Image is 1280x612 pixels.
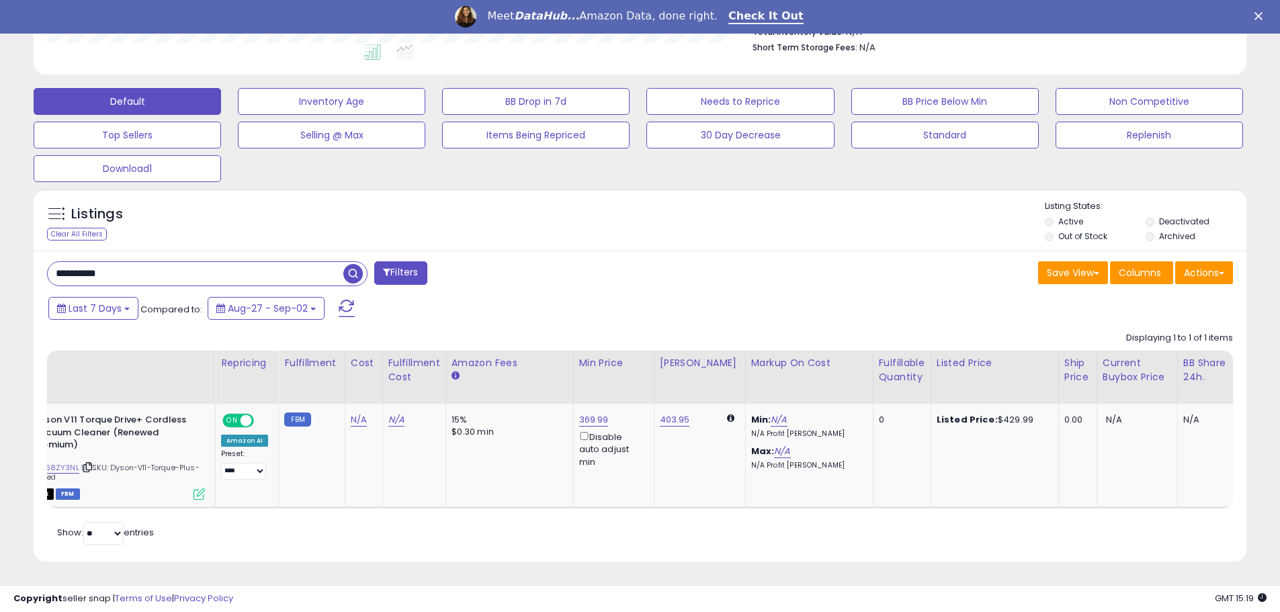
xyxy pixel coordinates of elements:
[1056,88,1243,115] button: Non Competitive
[751,413,771,426] b: Min:
[442,88,630,115] button: BB Drop in 7d
[579,429,644,468] div: Disable auto adjust min
[1038,261,1108,284] button: Save View
[452,370,460,382] small: Amazon Fees.
[174,592,233,605] a: Privacy Policy
[221,435,268,447] div: Amazon AI
[753,42,857,53] b: Short Term Storage Fees:
[727,414,734,423] i: Calculated using Dynamic Max Price.
[388,356,440,384] div: Fulfillment Cost
[1064,356,1091,384] div: Ship Price
[728,9,804,24] a: Check It Out
[34,155,221,182] button: Download1
[3,414,205,498] div: ASIN:
[228,302,308,315] span: Aug-27 - Sep-02
[851,88,1039,115] button: BB Price Below Min
[208,297,325,320] button: Aug-27 - Sep-02
[1126,332,1233,345] div: Displaying 1 to 1 of 1 items
[442,122,630,148] button: Items Being Repriced
[646,88,834,115] button: Needs to Reprice
[579,413,609,427] a: 369.99
[71,205,123,224] h5: Listings
[224,415,241,427] span: ON
[1183,414,1228,426] div: N/A
[238,88,425,115] button: Inventory Age
[937,356,1053,370] div: Listed Price
[937,414,1048,426] div: $429.99
[374,261,427,285] button: Filters
[452,356,568,370] div: Amazon Fees
[751,461,863,470] p: N/A Profit [PERSON_NAME]
[660,413,690,427] a: 403.95
[34,88,221,115] button: Default
[751,356,867,370] div: Markup on Cost
[455,6,476,28] img: Profile image for Georgie
[1215,592,1267,605] span: 2025-09-11 15:19 GMT
[514,9,579,22] i: DataHub...
[751,429,863,439] p: N/A Profit [PERSON_NAME]
[774,445,790,458] a: N/A
[238,122,425,148] button: Selling @ Max
[1175,261,1233,284] button: Actions
[1110,261,1173,284] button: Columns
[452,426,563,438] div: $0.30 min
[452,414,563,426] div: 15%
[284,412,310,427] small: FBM
[487,9,718,23] div: Meet Amazon Data, done right.
[1064,414,1086,426] div: 0.00
[1056,122,1243,148] button: Replenish
[13,593,233,605] div: seller snap | |
[351,413,367,427] a: N/A
[221,449,268,480] div: Preset:
[284,356,339,370] div: Fulfillment
[1058,230,1107,242] label: Out of Stock
[47,228,107,241] div: Clear All Filters
[745,351,873,404] th: The percentage added to the cost of goods (COGS) that forms the calculator for Min & Max prices.
[31,462,79,474] a: B0F68ZY3NL
[56,488,80,500] span: FBM
[1106,413,1122,426] span: N/A
[69,302,122,315] span: Last 7 Days
[140,303,202,316] span: Compared to:
[3,462,200,482] span: | SKU: Dyson-V11-Torque-Plus-Blue-Renewed
[57,526,154,539] span: Show: entries
[48,297,138,320] button: Last 7 Days
[1159,216,1209,227] label: Deactivated
[1119,266,1161,279] span: Columns
[34,414,197,455] b: Dyson V11 Torque Drive+ Cordless Vacuum Cleaner (Renewed Premium)
[771,413,787,427] a: N/A
[879,414,921,426] div: 0
[115,592,172,605] a: Terms of Use
[13,592,62,605] strong: Copyright
[1183,356,1232,384] div: BB Share 24h.
[579,356,648,370] div: Min Price
[753,26,844,38] b: Total Inventory Value:
[851,122,1039,148] button: Standard
[1058,216,1083,227] label: Active
[1254,12,1268,20] div: Close
[388,413,404,427] a: N/A
[859,41,876,54] span: N/A
[34,122,221,148] button: Top Sellers
[252,415,273,427] span: OFF
[351,356,377,370] div: Cost
[1103,356,1172,384] div: Current Buybox Price
[646,122,834,148] button: 30 Day Decrease
[1159,230,1195,242] label: Archived
[879,356,925,384] div: Fulfillable Quantity
[1045,200,1246,213] p: Listing States:
[751,445,775,457] b: Max:
[937,413,998,426] b: Listed Price:
[660,356,740,370] div: [PERSON_NAME]
[221,356,273,370] div: Repricing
